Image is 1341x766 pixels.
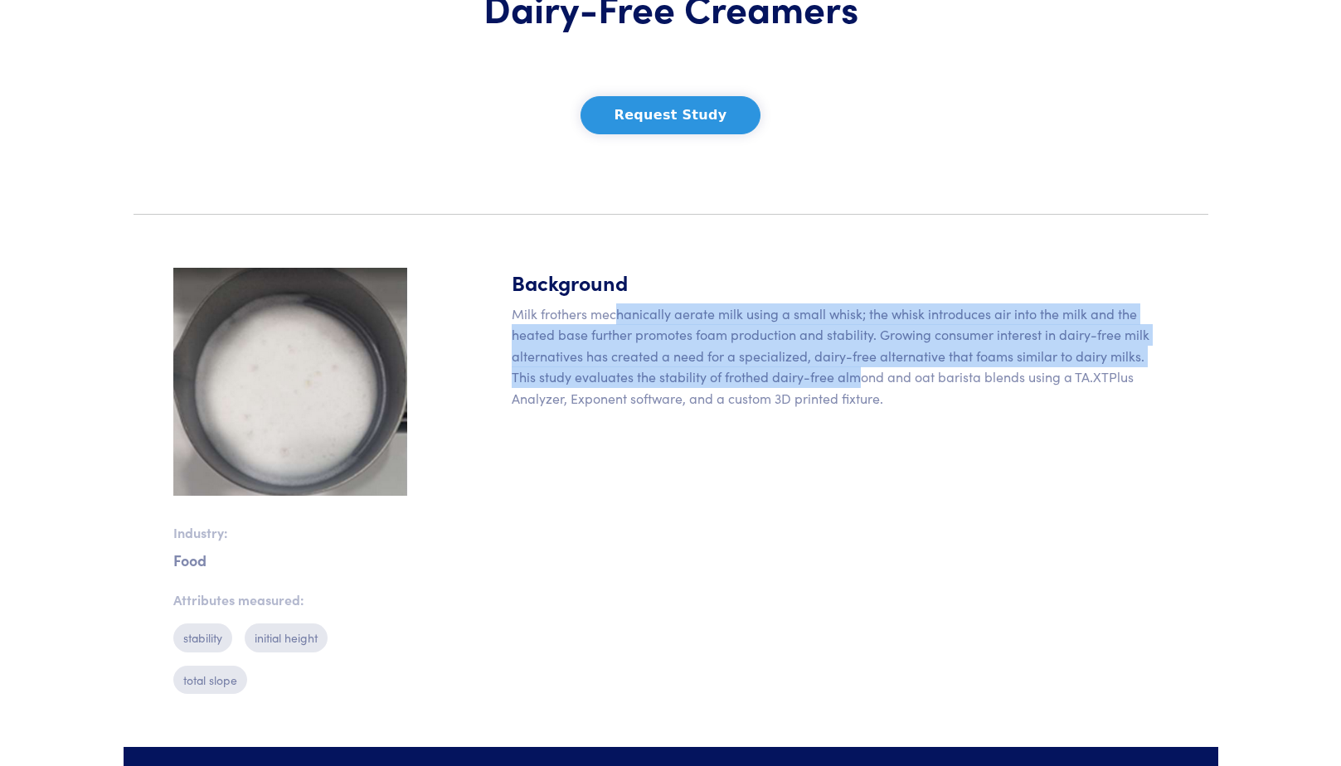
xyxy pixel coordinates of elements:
[173,589,407,611] p: Attributes measured:
[173,522,407,544] p: Industry:
[245,623,328,652] p: initial height
[173,623,232,652] p: stability
[512,303,1169,410] p: Milk frothers mechanically aerate milk using a small whisk; the whisk introduces air into the mil...
[581,96,761,134] button: Request Study
[173,666,247,694] p: total slope
[173,557,407,563] p: Food
[512,268,1169,297] h5: Background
